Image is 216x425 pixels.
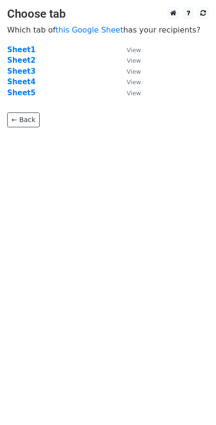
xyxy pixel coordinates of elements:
[127,57,141,64] small: View
[7,67,35,76] a: Sheet3
[117,89,141,97] a: View
[7,78,35,86] a: Sheet4
[127,78,141,86] small: View
[127,46,141,54] small: View
[127,89,141,97] small: View
[117,67,141,76] a: View
[7,45,35,54] a: Sheet1
[117,56,141,65] a: View
[7,25,209,35] p: Which tab of has your recipients?
[55,25,123,34] a: this Google Sheet
[7,89,35,97] a: Sheet5
[127,68,141,75] small: View
[117,78,141,86] a: View
[7,112,40,127] a: ← Back
[7,56,35,65] a: Sheet2
[7,7,209,21] h3: Choose tab
[117,45,141,54] a: View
